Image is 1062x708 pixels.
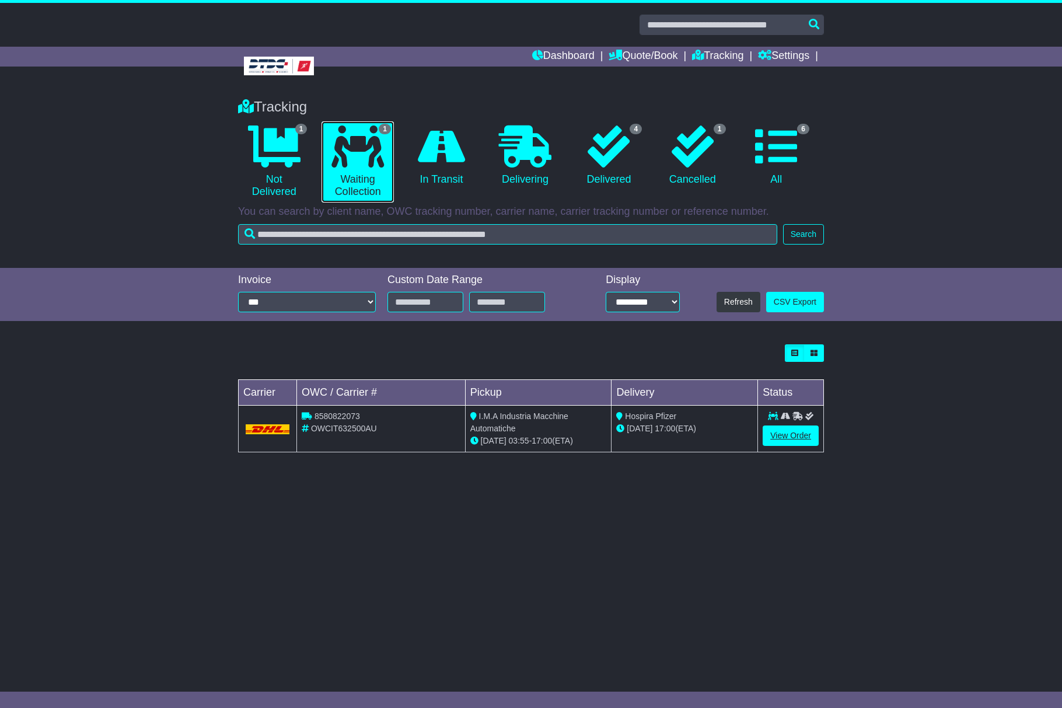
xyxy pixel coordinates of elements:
button: Refresh [717,292,760,312]
span: OWCIT632500AU [311,424,377,433]
a: 6 All [740,121,812,190]
a: View Order [763,426,819,446]
p: You can search by client name, OWC tracking number, carrier name, carrier tracking number or refe... [238,205,824,218]
img: DHL.png [246,424,289,434]
span: Hospira Pfizer [625,411,676,421]
a: Tracking [692,47,743,67]
a: CSV Export [766,292,824,312]
a: Dashboard [532,47,595,67]
div: Custom Date Range [387,274,575,287]
td: Carrier [239,380,297,406]
span: 17:00 [532,436,552,445]
div: - (ETA) [470,435,607,447]
a: 1 Cancelled [656,121,728,190]
span: 1 [714,124,726,134]
span: 6 [797,124,809,134]
a: 1 Waiting Collection [322,121,393,203]
button: Search [783,224,824,245]
a: Quote/Book [609,47,677,67]
td: Delivery [612,380,758,406]
div: Invoice [238,274,376,287]
span: I.M.A Industria Macchine Automatiche [470,411,568,433]
span: 4 [630,124,642,134]
div: Display [606,274,680,287]
a: 4 Delivered [573,121,645,190]
div: (ETA) [616,423,753,435]
span: 03:55 [509,436,529,445]
span: 1 [379,124,391,134]
a: In Transit [406,121,477,190]
div: Tracking [232,99,830,116]
span: [DATE] [627,424,652,433]
span: 17:00 [655,424,675,433]
span: [DATE] [481,436,506,445]
a: 1 Not Delivered [238,121,310,203]
td: OWC / Carrier # [297,380,466,406]
span: 1 [295,124,308,134]
a: Delivering [489,121,561,190]
a: Settings [758,47,809,67]
td: Pickup [465,380,612,406]
td: Status [758,380,824,406]
span: 8580822073 [315,411,360,421]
